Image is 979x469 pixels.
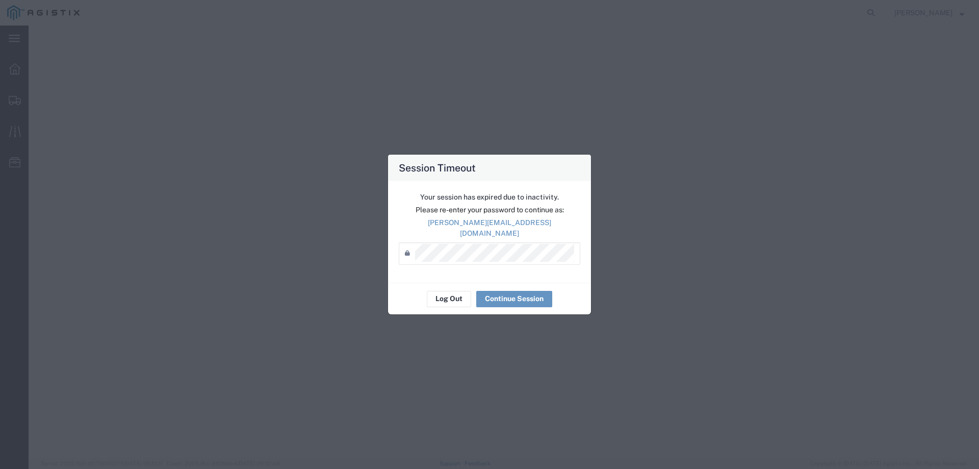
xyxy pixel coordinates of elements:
p: Please re-enter your password to continue as: [399,205,580,215]
p: [PERSON_NAME][EMAIL_ADDRESS][DOMAIN_NAME] [399,217,580,239]
button: Log Out [427,291,471,307]
h4: Session Timeout [399,160,476,175]
button: Continue Session [476,291,552,307]
p: Your session has expired due to inactivity. [399,192,580,203]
